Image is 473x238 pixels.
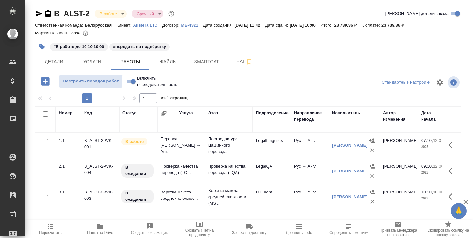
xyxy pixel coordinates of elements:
[253,186,291,208] td: DTPlight
[153,58,184,66] span: Файлы
[367,187,377,197] button: Назначить
[367,162,377,171] button: Назначить
[167,10,175,18] button: Доп статусы указывают на важность/срочность заказа
[374,220,423,238] button: Призвать менеджера по развитию
[203,23,234,28] p: Дата создания:
[208,187,250,206] p: Верстка макета средней сложности (MS ...
[59,163,78,170] div: 2.1
[75,220,125,238] button: Папка на Drive
[291,134,329,157] td: Рус → Англ
[85,23,117,28] p: Белорусская
[445,137,460,153] button: Здесь прячутся важные кнопки
[367,171,377,181] button: Удалить
[329,230,368,235] span: Определить тематику
[133,23,162,28] p: Alistera LTD
[445,163,460,178] button: Здесь прячутся важные кнопки
[290,23,320,28] p: [DATE] 16:00
[35,10,43,17] button: Скопировать ссылку для ЯМессенджера
[125,190,150,203] p: В ожидании
[380,134,418,157] td: [PERSON_NAME]
[77,58,107,66] span: Услуги
[380,186,418,208] td: [PERSON_NAME]
[39,230,62,235] span: Пересчитать
[208,163,250,176] p: Проверка качества перевода (LQA)
[286,230,312,235] span: Добавить Todo
[381,23,409,28] p: 23 739,36 ₽
[25,220,75,238] button: Пересчитать
[224,220,274,238] button: Заявка на доставку
[421,164,433,169] p: 09.10,
[385,10,449,17] span: [PERSON_NAME] детали заказа
[115,58,146,66] span: Работы
[367,136,377,145] button: Назначить
[59,189,78,195] div: 3.1
[137,75,177,88] span: Включить последовательность
[421,190,433,194] p: 10.10,
[178,228,220,237] span: Создать счет на предоплату
[39,58,69,66] span: Детали
[380,78,432,87] div: split button
[81,134,119,157] td: B_ALST-2-WK-001
[125,220,175,238] button: Создать рекламацию
[232,230,266,235] span: Заявка на доставку
[291,160,329,182] td: Рус → Англ
[121,189,154,204] div: Исполнитель назначен, приступать к работе пока рано
[81,160,119,182] td: B_ALST-2-WK-004
[433,164,443,169] p: 12:00
[208,136,250,155] p: Постредактура машинного перевода
[361,23,381,28] p: К оплате:
[35,40,49,54] button: Добавить тэг
[125,138,144,145] p: В работе
[116,23,133,28] p: Клиент:
[81,186,119,208] td: B_ALST-2-WK-003
[133,22,162,28] a: Alistera LTD
[44,10,52,17] button: Скопировать ссылку
[445,189,460,204] button: Здесь прячутся важные кнопки
[433,138,443,143] p: 12:01
[35,31,71,35] p: Маржинальность:
[253,134,291,157] td: LegalLinguists
[181,22,203,28] a: МБ-4321
[451,203,467,219] button: 🙏
[265,23,290,28] p: Дата сдачи:
[332,110,360,116] div: Исполнитель
[291,186,329,208] td: Рус → Англ
[380,160,418,182] td: [PERSON_NAME]
[162,23,181,28] p: Договор:
[230,58,260,66] span: Чат
[53,44,104,50] p: #В работе до 10.10 10.00
[208,110,218,116] div: Этап
[161,94,188,103] span: из 1 страниц
[131,230,169,235] span: Создать рекламацию
[421,110,447,122] div: Дата начала
[54,9,90,18] a: B_ALST-2
[132,10,163,18] div: В работе
[423,220,473,238] button: Скопировать ссылку на оценку заказа
[421,170,447,176] p: 2025
[367,197,377,206] button: Удалить
[234,23,265,28] p: [DATE] 11:42
[59,137,78,144] div: 1.1
[421,138,433,143] p: 07.10,
[122,110,137,116] div: Статус
[81,29,90,37] button: 2421.20 RUB;
[453,204,464,218] span: 🙏
[383,110,415,122] div: Автор изменения
[332,169,367,173] a: [PERSON_NAME]
[59,110,72,116] div: Номер
[121,137,154,146] div: Исполнитель выполняет работу
[109,44,171,49] span: передать на подвёрстку
[421,195,447,202] p: 2025
[367,145,377,155] button: Удалить
[35,23,85,28] p: Ответственная команда:
[63,78,119,85] span: Настроить порядок работ
[135,11,156,17] button: Срочный
[256,110,289,116] div: Подразделение
[377,228,419,237] span: Призвать менеджера по развитию
[179,110,193,116] div: Услуга
[324,220,374,238] button: Определить тематику
[95,10,127,18] div: В работе
[448,76,461,88] span: Посмотреть информацию
[161,110,167,116] button: Сгруппировать
[113,44,166,50] p: #передать на подвёрстку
